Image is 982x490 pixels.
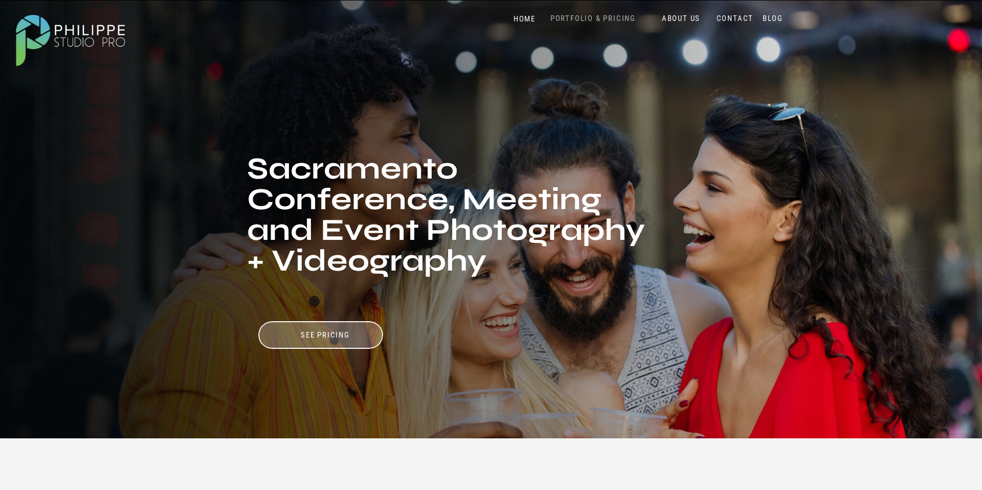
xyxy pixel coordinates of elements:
a: See pricing [274,330,376,340]
h1: Sacramento Conference, Meeting and Event Photography + Videography [247,153,648,308]
a: HOME [503,14,546,24]
a: CONTACT [714,14,756,24]
a: ABOUT US [659,14,703,24]
a: PORTFOLIO & PRICING [546,14,640,24]
a: BLOG [760,14,786,24]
